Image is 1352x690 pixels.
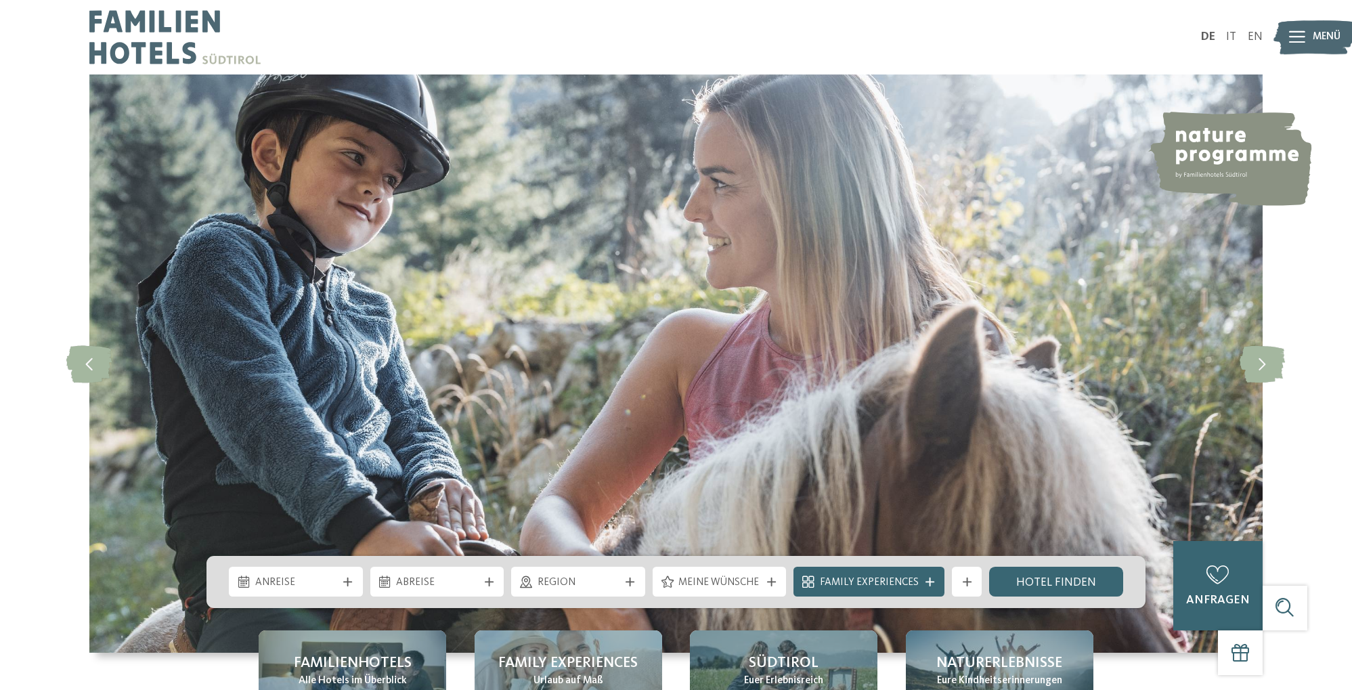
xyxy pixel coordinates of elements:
[89,74,1263,653] img: Familienhotels Südtirol: The happy family places
[1226,31,1236,43] a: IT
[1173,541,1263,630] a: anfragen
[678,576,760,590] span: Meine Wünsche
[1313,30,1340,45] span: Menü
[396,576,478,590] span: Abreise
[498,653,638,674] span: Family Experiences
[937,674,1062,689] span: Eure Kindheitserinnerungen
[744,674,823,689] span: Euer Erlebnisreich
[749,653,819,674] span: Südtirol
[989,567,1123,597] a: Hotel finden
[533,674,603,689] span: Urlaub auf Maß
[1186,595,1250,606] span: anfragen
[820,576,919,590] span: Family Experiences
[294,653,412,674] span: Familienhotels
[538,576,619,590] span: Region
[299,674,407,689] span: Alle Hotels im Überblick
[936,653,1062,674] span: Naturerlebnisse
[1248,31,1263,43] a: EN
[1201,31,1215,43] a: DE
[255,576,337,590] span: Anreise
[1148,112,1311,206] img: nature programme by Familienhotels Südtirol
